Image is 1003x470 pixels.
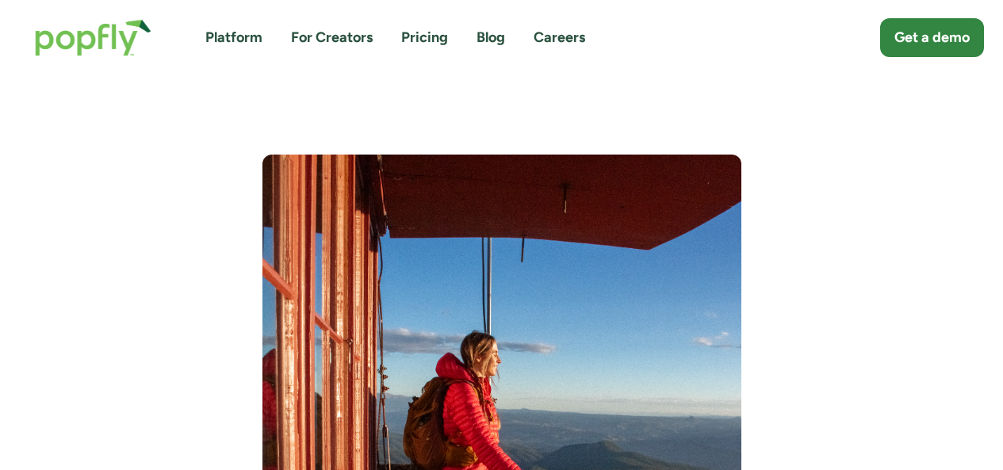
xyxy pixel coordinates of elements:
a: Platform [205,28,262,48]
a: Blog [477,28,505,48]
div: Get a demo [894,28,970,48]
a: Careers [534,28,585,48]
a: Get a demo [880,18,984,57]
a: Pricing [401,28,448,48]
a: home [19,3,167,72]
a: For Creators [291,28,373,48]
